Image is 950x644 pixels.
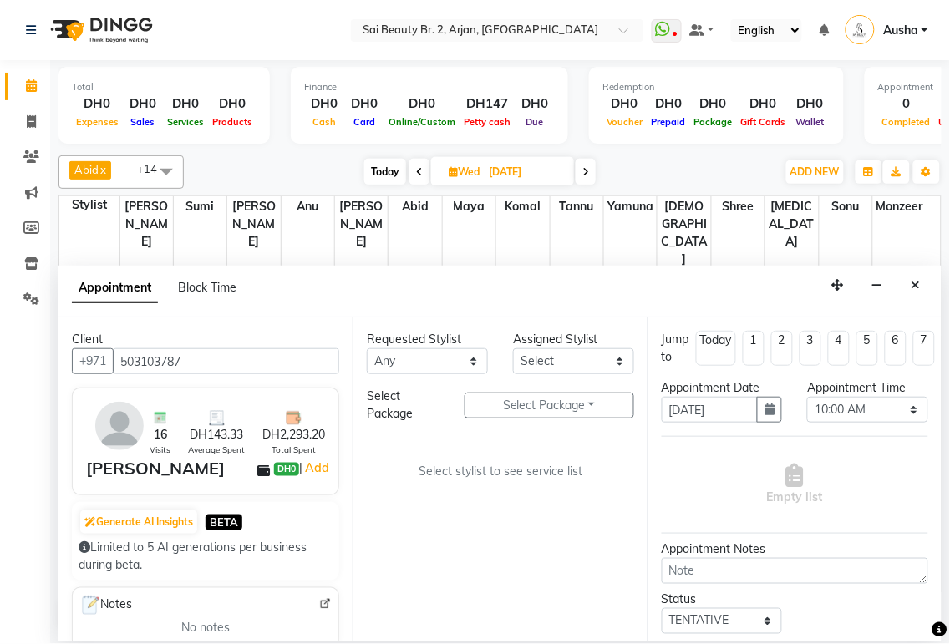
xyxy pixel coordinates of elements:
span: Empty list [767,464,823,506]
li: 2 [771,331,793,366]
button: +971 [72,348,114,374]
span: Select stylist to see service list [419,463,582,480]
div: Assigned Stylist [513,331,634,348]
span: Visits [150,444,170,456]
span: Sales [127,116,160,128]
span: monzeer [873,196,927,217]
button: Close [904,272,928,298]
li: 1 [743,331,765,366]
div: DH0 [515,94,555,114]
span: | [299,458,332,478]
span: [MEDICAL_DATA] [765,196,818,252]
li: 4 [828,331,850,366]
div: Appointment Date [662,379,783,397]
span: DH0 [274,463,299,476]
span: sonu [820,196,872,217]
span: Total Spent [272,444,316,456]
div: Status [662,591,783,608]
div: Limited to 5 AI generations per business during beta. [79,539,333,574]
span: [PERSON_NAME] [335,196,388,252]
button: Select Package [465,393,634,418]
button: ADD NEW [786,160,844,184]
button: Generate AI Insights [80,510,197,534]
div: DH0 [602,94,648,114]
div: Select Package [354,388,451,423]
div: Jump to [662,331,689,366]
div: [PERSON_NAME] [86,456,225,481]
span: 16 [154,426,167,444]
div: DH0 [304,94,344,114]
span: Due [522,116,548,128]
span: [DEMOGRAPHIC_DATA] [658,196,710,270]
span: Wed [445,165,484,178]
span: Expenses [72,116,123,128]
div: Appointment Time [807,379,928,397]
span: Yamuna [604,196,657,217]
img: avatar [95,402,144,450]
div: DH0 [163,94,208,114]
span: Card [349,116,379,128]
li: 3 [800,331,821,366]
div: Stylist [59,196,119,214]
span: Anu [282,196,334,217]
div: Today [700,332,732,349]
a: x [99,163,106,176]
span: Package [690,116,737,128]
div: DH0 [72,94,123,114]
span: Today [364,159,406,185]
input: yyyy-mm-dd [662,397,759,423]
div: DH0 [690,94,737,114]
span: Products [208,116,257,128]
div: 0 [878,94,935,114]
img: Ausha [846,15,875,44]
a: Add [302,458,332,478]
div: DH0 [208,94,257,114]
li: 7 [913,331,935,366]
div: DH0 [384,94,460,114]
span: No notes [181,620,230,637]
span: Abid [389,196,441,217]
input: 2025-09-03 [484,160,567,185]
span: DH143.33 [190,426,243,444]
span: Komal [496,196,549,217]
div: DH0 [790,94,831,114]
span: Shree [712,196,765,217]
span: [PERSON_NAME] [227,196,280,252]
span: Maya [443,196,495,217]
div: Requested Stylist [367,331,488,348]
span: Services [163,116,208,128]
span: ADD NEW [790,165,840,178]
div: Redemption [602,80,831,94]
div: DH0 [737,94,790,114]
span: Petty cash [460,116,515,128]
li: 5 [856,331,878,366]
div: DH0 [648,94,690,114]
div: DH0 [344,94,384,114]
div: DH0 [123,94,163,114]
img: logo [43,7,157,53]
span: [PERSON_NAME] [120,196,173,252]
input: Search by Name/Mobile/Email/Code [113,348,339,374]
div: Total [72,80,257,94]
div: Finance [304,80,555,94]
span: Block Time [178,280,236,295]
li: 6 [885,331,907,366]
span: Ausha [883,22,918,39]
span: Average Spent [188,444,245,456]
span: Online/Custom [384,116,460,128]
span: Voucher [602,116,648,128]
span: Prepaid [648,116,690,128]
span: Notes [79,595,132,616]
div: Appointment Notes [662,540,928,558]
span: Gift Cards [737,116,790,128]
span: Wallet [792,116,829,128]
span: BETA [206,515,242,530]
div: DH147 [460,94,515,114]
div: Client [72,331,339,348]
span: Sumi [174,196,226,217]
span: DH2,293.20 [262,426,325,444]
span: Cash [308,116,340,128]
span: Appointment [72,273,158,303]
span: Completed [878,116,935,128]
span: +14 [137,162,170,175]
